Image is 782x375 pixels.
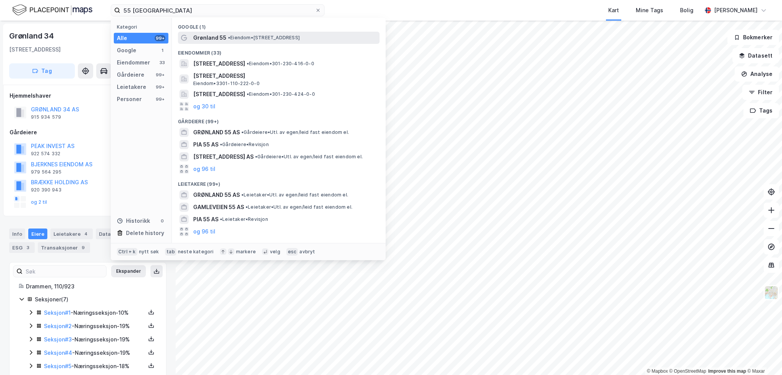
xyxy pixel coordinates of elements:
[9,242,35,253] div: ESG
[193,190,240,200] span: GRØNLAND 55 AS
[165,248,176,256] div: tab
[117,24,168,30] div: Kategori
[12,3,92,17] img: logo.f888ab2527a4732fd821a326f86c7f29.svg
[247,91,249,97] span: •
[193,140,218,149] span: PIA 55 AS
[220,216,222,222] span: •
[111,265,146,277] button: Ekspander
[732,48,779,63] button: Datasett
[24,244,32,251] div: 3
[159,60,165,66] div: 33
[117,70,144,79] div: Gårdeiere
[236,249,256,255] div: markere
[155,35,165,41] div: 99+
[241,129,349,135] span: Gårdeiere • Utl. av egen/leid fast eiendom el.
[735,66,779,82] button: Analyse
[44,323,72,329] a: Seksjon#2
[44,363,71,369] a: Seksjon#5
[193,90,245,99] span: [STREET_ADDRESS]
[193,227,215,236] button: og 96 til
[159,218,165,224] div: 0
[117,58,150,67] div: Eiendommer
[28,229,47,239] div: Eiere
[714,6,758,15] div: [PERSON_NAME]
[9,63,75,79] button: Tag
[117,248,137,256] div: Ctrl + k
[255,154,257,159] span: •
[31,114,61,120] div: 915 934 579
[172,44,386,58] div: Eiendommer (33)
[117,34,127,43] div: Alle
[31,187,61,193] div: 920 390 943
[241,192,348,198] span: Leietaker • Utl. av egen/leid fast eiendom el.
[744,338,782,375] iframe: Chat Widget
[636,6,663,15] div: Mine Tags
[743,103,779,118] button: Tags
[117,46,136,55] div: Google
[608,6,619,15] div: Kart
[299,249,315,255] div: avbryt
[44,362,145,371] div: - Næringsseksjon - 18%
[82,230,90,238] div: 4
[31,151,60,157] div: 922 574 332
[193,59,245,68] span: [STREET_ADDRESS]
[193,71,376,80] span: [STREET_ADDRESS]
[241,192,244,198] span: •
[246,204,248,210] span: •
[10,91,166,100] div: Hjemmelshaver
[742,85,779,100] button: Filter
[120,5,315,16] input: Søk på adresse, matrikkel, gårdeiere, leietakere eller personer
[247,91,315,97] span: Eiendom • 301-230-424-0-0
[228,35,230,40] span: •
[155,72,165,78] div: 99+
[178,249,214,255] div: neste kategori
[117,216,150,225] div: Historikk
[44,336,72,343] a: Seksjon#3
[23,266,106,277] input: Søk
[193,164,215,174] button: og 96 til
[246,204,352,210] span: Leietaker • Utl. av egen/leid fast eiendom el.
[9,229,25,239] div: Info
[26,282,157,291] div: Drammen, 110/923
[117,82,146,92] div: Leietakere
[126,229,164,238] div: Delete history
[155,84,165,90] div: 99+
[220,216,268,222] span: Leietaker • Revisjon
[193,33,226,42] span: Grønland 55
[35,295,157,304] div: Seksjoner ( 7 )
[9,30,55,42] div: Grønland 34
[44,308,145,317] div: - Næringsseksjon - 10%
[79,244,87,251] div: 9
[193,102,215,111] button: og 30 til
[669,369,706,374] a: OpenStreetMap
[727,30,779,45] button: Bokmerker
[172,238,386,251] div: Personer (99+)
[31,169,61,175] div: 979 564 295
[172,175,386,189] div: Leietakere (99+)
[50,229,93,239] div: Leietakere
[193,80,260,87] span: Eiendom • 3301-110-222-0-0
[44,349,72,356] a: Seksjon#4
[9,45,61,54] div: [STREET_ADDRESS]
[96,229,134,239] div: Datasett
[44,335,145,344] div: - Næringsseksjon - 19%
[193,152,254,161] span: [STREET_ADDRESS] AS
[708,369,746,374] a: Improve this map
[220,142,222,147] span: •
[44,309,71,316] a: Seksjon#1
[247,61,314,67] span: Eiendom • 301-230-416-0-0
[155,96,165,102] div: 99+
[647,369,668,374] a: Mapbox
[10,128,166,137] div: Gårdeiere
[193,203,244,212] span: GAMLEVEIEN 55 AS
[159,47,165,53] div: 1
[172,18,386,32] div: Google (1)
[220,142,269,148] span: Gårdeiere • Revisjon
[193,215,218,224] span: PIA 55 AS
[680,6,693,15] div: Bolig
[172,113,386,126] div: Gårdeiere (99+)
[38,242,90,253] div: Transaksjoner
[117,95,142,104] div: Personer
[764,285,779,300] img: Z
